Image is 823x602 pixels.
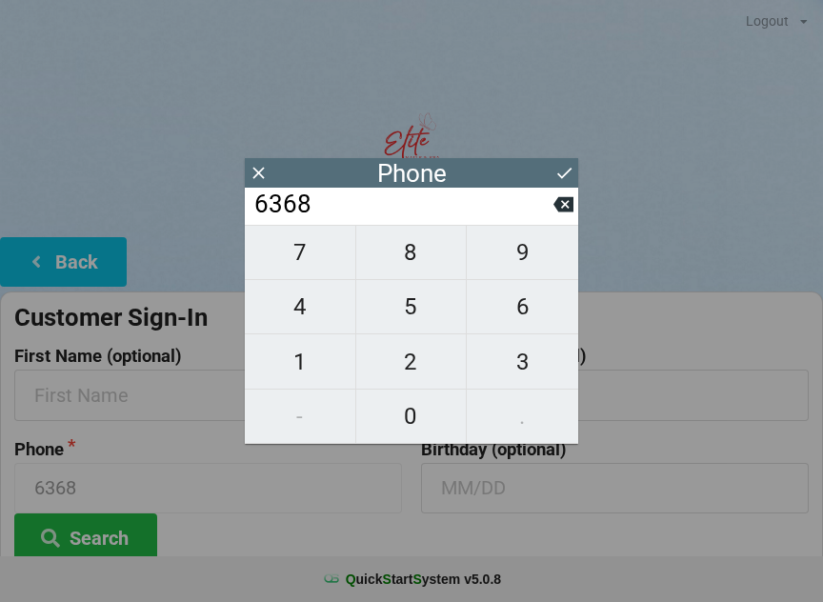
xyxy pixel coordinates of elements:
[356,390,468,444] button: 0
[467,287,578,327] span: 6
[467,232,578,272] span: 9
[467,342,578,382] span: 3
[467,334,578,389] button: 3
[356,342,467,382] span: 2
[356,334,468,389] button: 2
[245,280,356,334] button: 4
[245,334,356,389] button: 1
[467,225,578,280] button: 9
[377,164,447,183] div: Phone
[245,287,355,327] span: 4
[356,280,468,334] button: 5
[467,280,578,334] button: 6
[245,232,355,272] span: 7
[356,396,467,436] span: 0
[245,225,356,280] button: 7
[245,342,355,382] span: 1
[356,232,467,272] span: 8
[356,287,467,327] span: 5
[356,225,468,280] button: 8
